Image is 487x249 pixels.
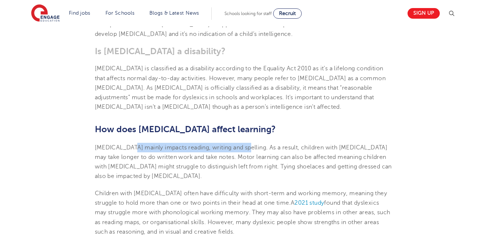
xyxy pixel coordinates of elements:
[273,8,302,19] a: Recruit
[95,190,387,206] span: Children with [MEDICAL_DATA] often have difficulty with short-term and working memory, meaning th...
[291,200,294,206] span: A
[408,8,440,19] a: Sign up
[224,11,272,16] span: Schools looking for staff
[95,209,390,235] span: . They may also have problems in other areas, such as reading maps, or organisational skills. How...
[95,46,226,56] b: Is [MEDICAL_DATA] a disability?
[95,11,392,37] span: Whilst the exact cause of [MEDICAL_DATA] isn’t known, it often runs in families. [PERSON_NAME] in...
[95,65,386,110] span: [MEDICAL_DATA] is classified as a disability according to the Equality Act 2010 as it’s a lifelon...
[95,144,392,180] span: [MEDICAL_DATA] mainly impacts reading, writing and spelling. As a result, children with [MEDICAL_...
[149,10,199,16] a: Blogs & Latest News
[294,200,324,206] a: 2021 study
[69,10,90,16] a: Find jobs
[105,10,134,16] a: For Schools
[31,4,60,23] img: Engage Education
[279,11,296,16] span: Recruit
[95,124,276,134] b: How does [MEDICAL_DATA] affect learning?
